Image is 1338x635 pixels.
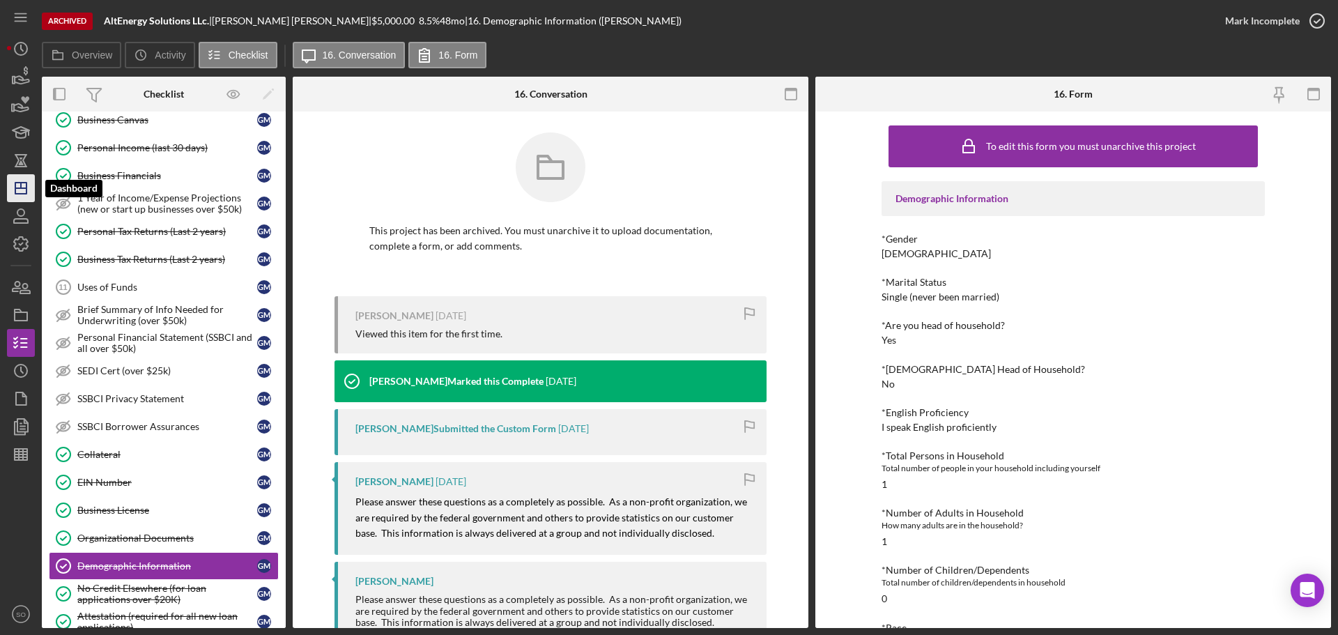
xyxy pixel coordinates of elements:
div: SEDI Cert (over $25k) [77,365,257,376]
div: G M [257,141,271,155]
time: 2025-04-16 21:01 [436,310,466,321]
div: Total number of children/dependents in household [882,576,1265,590]
label: Overview [72,49,112,61]
div: EIN Number [77,477,257,488]
label: 16. Conversation [323,49,397,61]
div: Business Financials [77,170,257,181]
button: SO [7,600,35,628]
div: [PERSON_NAME] [PERSON_NAME] | [212,15,371,26]
div: *Gender [882,234,1265,245]
button: 16. Form [408,42,486,68]
div: G M [257,197,271,211]
div: 0 [882,593,887,604]
div: G M [257,280,271,294]
div: 8.5 % [419,15,440,26]
div: *[DEMOGRAPHIC_DATA] Head of Household? [882,364,1265,375]
div: $5,000.00 [371,15,419,26]
div: Collateral [77,449,257,460]
div: 1 Year of Income/Expense Projections (new or start up businesses over $50k) [77,192,257,215]
a: SEDI Cert (over $25k)GM [49,357,279,385]
button: Activity [125,42,194,68]
time: 2025-04-15 13:59 [436,476,466,487]
div: Business Canvas [77,114,257,125]
div: Personal Tax Returns (Last 2 years) [77,226,257,237]
div: Checklist [144,89,184,100]
p: This project has been archived. You must unarchive it to upload documentation, complete a form, o... [369,223,732,254]
div: *Total Persons in Household [882,450,1265,461]
div: G M [257,113,271,127]
div: How many adults are in the household? [882,519,1265,533]
div: G M [257,503,271,517]
a: Personal Tax Returns (Last 2 years)GM [49,217,279,245]
div: [DEMOGRAPHIC_DATA] [882,248,991,259]
b: AltEnergy Solutions LLc. [104,15,209,26]
div: *Number of Children/Dependents [882,565,1265,576]
a: Demographic InformationGM [49,552,279,580]
a: Business LicenseGM [49,496,279,524]
div: To edit this form you must unarchive this project [986,141,1196,152]
a: Organizational DocumentsGM [49,524,279,552]
div: Organizational Documents [77,533,257,544]
div: Personal Income (last 30 days) [77,142,257,153]
a: No Credit Elsewhere (for loan applications over $20K)GM [49,580,279,608]
div: I speak English proficiently [882,422,997,433]
a: CollateralGM [49,441,279,468]
label: 16. Form [438,49,477,61]
div: 1 [882,536,887,547]
button: Overview [42,42,121,68]
div: Please answer these questions as a completely as possible. As a non-profit organization, we are r... [355,594,753,627]
a: Personal Financial Statement (SSBCI and all over $50k)GM [49,329,279,357]
div: Archived [42,13,93,30]
div: *English Proficiency [882,407,1265,418]
div: Uses of Funds [77,282,257,293]
time: 2025-04-16 16:46 [546,376,576,387]
div: *Number of Adults in Household [882,507,1265,519]
mark: Please answer these questions as a completely as possible. As a non-profit organization, we are r... [355,496,749,539]
div: | [104,15,212,26]
div: Mark Incomplete [1225,7,1300,35]
div: Yes [882,335,896,346]
a: Business Tax Returns (Last 2 years)GM [49,245,279,273]
a: Business CanvasGM [49,106,279,134]
a: SSBCI Borrower AssurancesGM [49,413,279,441]
time: 2025-04-16 16:46 [558,423,589,434]
div: G M [257,224,271,238]
div: | 16. Demographic Information ([PERSON_NAME]) [465,15,682,26]
div: 48 mo [440,15,465,26]
div: Total number of people in your household including yourself [882,461,1265,475]
div: G M [257,531,271,545]
div: G M [257,336,271,350]
div: *Are you head of household? [882,320,1265,331]
div: [PERSON_NAME] Submitted the Custom Form [355,423,556,434]
button: 16. Conversation [293,42,406,68]
div: [PERSON_NAME] [355,476,433,487]
div: G M [257,169,271,183]
div: SSBCI Privacy Statement [77,393,257,404]
div: Open Intercom Messenger [1291,574,1324,607]
div: G M [257,364,271,378]
button: Checklist [199,42,277,68]
div: Demographic Information [895,193,1251,204]
label: Activity [155,49,185,61]
div: Viewed this item for the first time. [355,328,502,339]
div: Personal Financial Statement (SSBCI and all over $50k) [77,332,257,354]
text: SO [16,611,26,618]
a: 1 Year of Income/Expense Projections (new or start up businesses over $50k)GM [49,190,279,217]
a: Personal Income (last 30 days)GM [49,134,279,162]
label: Checklist [229,49,268,61]
div: Single (never been married) [882,291,999,303]
div: G M [257,420,271,434]
div: [PERSON_NAME] [355,576,433,587]
div: *Marital Status [882,277,1265,288]
div: No [882,378,895,390]
a: EIN NumberGM [49,468,279,496]
div: G M [257,587,271,601]
div: 16. Conversation [514,89,587,100]
div: [PERSON_NAME] [355,310,433,321]
div: Business License [77,505,257,516]
div: G M [257,559,271,573]
a: SSBCI Privacy StatementGM [49,385,279,413]
button: Mark Incomplete [1211,7,1331,35]
div: Business Tax Returns (Last 2 years) [77,254,257,265]
div: 1 [882,479,887,490]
